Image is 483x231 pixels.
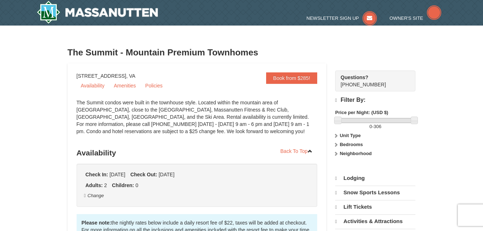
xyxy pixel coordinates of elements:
[335,172,415,185] a: Lodging
[109,80,140,91] a: Amenities
[335,110,388,115] strong: Price per Night: (USD $)
[335,97,415,104] h4: Filter By:
[335,186,415,199] a: Snow Sports Lessons
[141,80,167,91] a: Policies
[340,142,363,147] strong: Bedrooms
[82,220,111,226] strong: Please note:
[340,151,372,156] strong: Neighborhood
[306,15,377,21] a: Newsletter Sign Up
[389,15,423,21] span: Owner's Site
[112,182,134,188] strong: Children:
[369,124,372,129] span: 0
[335,200,415,214] a: Lift Tickets
[37,1,158,24] img: Massanutten Resort Logo
[136,182,138,188] span: 0
[104,182,107,188] span: 2
[130,172,157,177] strong: Check Out:
[335,214,415,228] a: Activities & Attractions
[86,172,108,177] strong: Check In:
[266,72,318,84] a: Book from $285!
[77,99,318,142] div: The Summit condos were built in the townhouse style. Located within the mountain area of [GEOGRAP...
[109,172,125,177] span: [DATE]
[77,146,318,160] h3: Availability
[86,182,103,188] strong: Adults:
[340,133,361,138] strong: Unit Type
[306,15,359,21] span: Newsletter Sign Up
[335,123,415,130] label: -
[84,192,104,200] button: Change
[37,1,158,24] a: Massanutten Resort
[68,45,416,60] h3: The Summit - Mountain Premium Townhomes
[341,74,368,80] strong: Questions?
[77,80,109,91] a: Availability
[389,15,441,21] a: Owner's Site
[159,172,174,177] span: [DATE]
[374,124,382,129] span: 306
[276,146,318,157] a: Back To Top
[341,74,402,87] span: [PHONE_NUMBER]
